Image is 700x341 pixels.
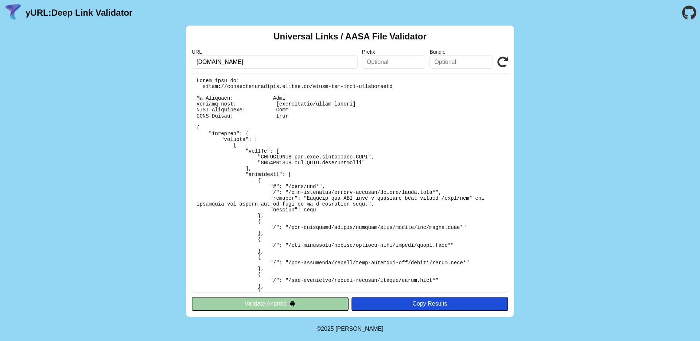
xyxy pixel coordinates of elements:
[429,55,493,69] input: Optional
[321,326,334,332] span: 2025
[429,49,493,55] label: Bundle
[192,297,349,311] button: Validate Android
[192,55,358,69] input: Required
[4,3,23,22] img: yURL Logo
[316,317,383,341] footer: ©
[362,49,425,55] label: Prefix
[362,55,425,69] input: Optional
[355,300,505,307] div: Copy Results
[289,300,296,307] img: droidIcon.svg
[26,8,132,18] a: yURL:Deep Link Validator
[273,31,427,42] h2: Universal Links / AASA File Validator
[192,73,508,292] pre: Lorem ipsu do: sitam://consecteturadipis.elitse.do/eiusm-tem-inci-utlaboreetd Ma Aliquaen: Admi V...
[192,49,358,55] label: URL
[335,326,384,332] a: Michael Ibragimchayev's Personal Site
[351,297,508,311] button: Copy Results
